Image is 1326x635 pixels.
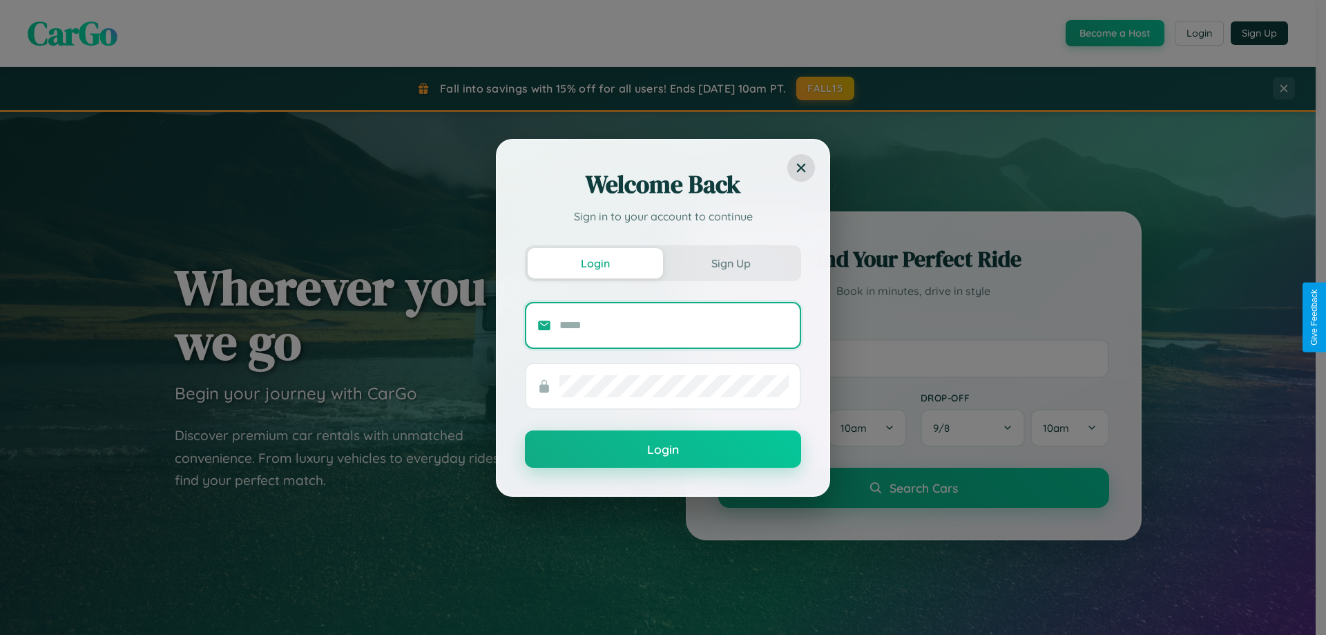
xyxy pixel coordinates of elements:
[663,248,798,278] button: Sign Up
[525,168,801,201] h2: Welcome Back
[525,430,801,468] button: Login
[525,208,801,225] p: Sign in to your account to continue
[1309,290,1319,345] div: Give Feedback
[528,248,663,278] button: Login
